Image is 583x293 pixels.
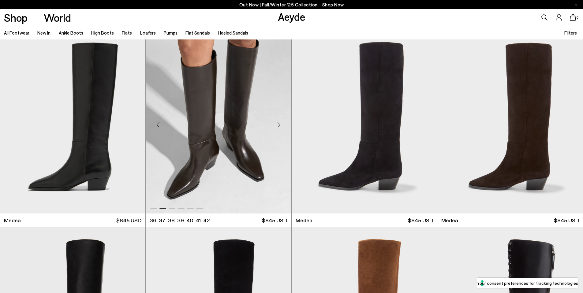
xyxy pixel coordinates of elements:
p: Out Now | Fall/Winter ‘25 Collection [239,1,344,9]
span: $845 USD [262,217,287,224]
li: 38 [168,217,175,224]
span: Navigate to /collections/new-in [322,2,344,7]
div: 3 / 6 [291,31,436,213]
span: 0 [576,16,579,19]
a: Medea $845 USD [292,213,437,227]
img: Medea Suede Knee-High Boots [437,31,583,213]
button: Your consent preferences for tracking technologies [477,278,578,288]
a: Pumps [164,30,178,35]
a: 36 37 38 39 40 41 42 $845 USD [146,213,291,227]
label: Your consent preferences for tracking technologies [477,280,578,286]
img: Medea Knee-High Boots [145,31,291,213]
a: All Footwear [4,30,29,35]
span: $845 USD [408,217,433,224]
div: Previous slide [149,116,167,134]
a: Heeled Sandals [218,30,248,35]
a: Loafers [140,30,156,35]
span: Medea [441,217,458,224]
div: Next slide [270,116,288,134]
img: Medea Knee-High Boots [146,31,291,213]
a: Flat Sandals [185,30,210,35]
div: 2 / 6 [145,31,291,213]
span: $845 USD [554,217,579,224]
ul: variant [150,217,208,224]
li: 42 [203,217,210,224]
span: Medea [4,217,21,224]
li: 41 [196,217,201,224]
a: Flats [122,30,132,35]
a: World [44,12,71,23]
li: 40 [186,217,193,224]
li: 37 [159,217,166,224]
span: Medea [296,217,312,224]
a: Aeyde [278,10,305,23]
div: 2 / 6 [146,31,291,213]
a: 0 [570,14,576,21]
a: Ankle Boots [59,30,83,35]
span: Filters [564,30,577,35]
span: $845 USD [116,217,141,224]
a: High Boots [91,30,114,35]
li: 39 [177,217,184,224]
a: New In [37,30,50,35]
li: 36 [150,217,156,224]
img: Medea Suede Knee-High Boots [292,31,437,213]
a: Shop [4,12,28,23]
a: Next slide Previous slide [146,31,291,213]
a: Medea $845 USD [437,213,583,227]
img: Medea Knee-High Boots [291,31,436,213]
